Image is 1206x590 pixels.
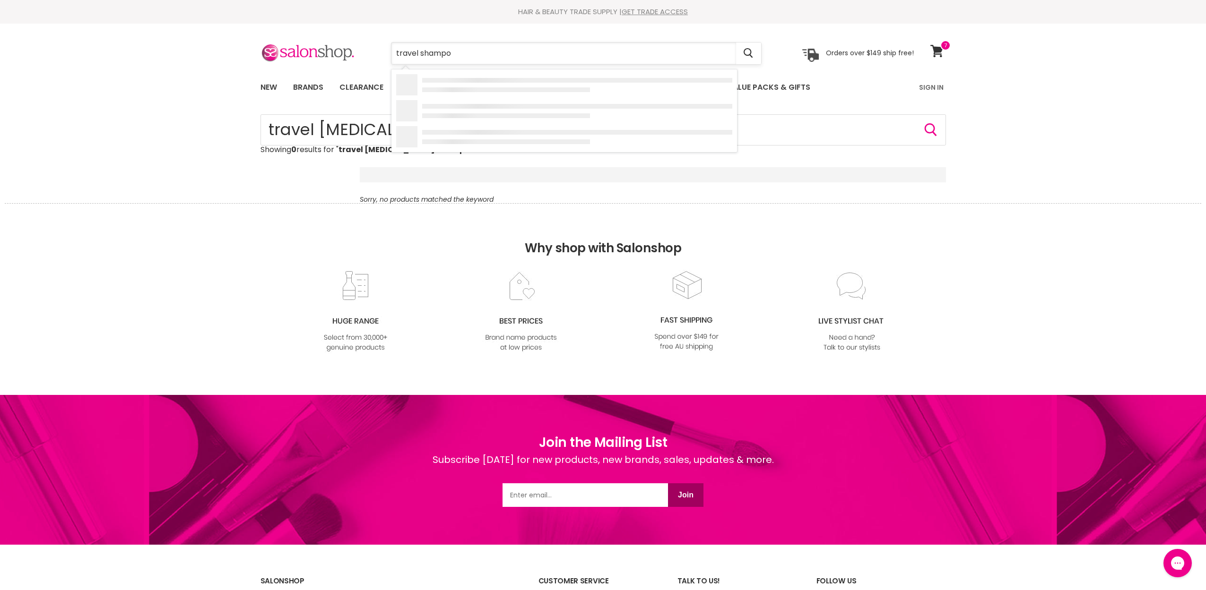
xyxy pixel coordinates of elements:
img: range2_8cf790d4-220e-469f-917d-a18fed3854b6.jpg [317,271,394,353]
img: prices.jpg [483,271,559,353]
div: HAIR & BEAUTY TRADE SUPPLY | [249,7,958,17]
nav: Main [249,74,958,101]
form: Product [260,114,946,145]
a: Sign In [913,77,949,97]
a: Value Packs & Gifts [720,77,817,97]
button: Search [736,43,761,64]
a: Clearance [332,77,390,97]
form: Product [391,42,762,65]
a: Brands [286,77,330,97]
button: Join [668,483,703,507]
a: New [253,77,284,97]
img: chat_c0a1c8f7-3133-4fc6-855f-7264552747f6.jpg [814,271,890,353]
input: Email [503,483,668,507]
div: Subscribe [DATE] for new products, new brands, sales, updates & more. [433,453,774,483]
input: Search [260,114,946,145]
em: Sorry, no products matched the keyword [360,195,494,204]
button: Search [923,122,938,137]
a: GET TRADE ACCESS [622,7,688,17]
p: Showing results for " " [260,145,946,154]
strong: 0 [291,144,296,155]
iframe: Gorgias live chat messenger [1159,546,1197,581]
p: Orders over $149 ship free! [826,49,914,57]
input: Search [391,43,736,64]
h2: Why shop with Salonshop [5,203,1201,270]
strong: travel [MEDICAL_DATA] shampoo [338,144,475,155]
ul: Main menu [253,74,866,101]
h1: Join the Mailing List [433,433,774,453]
img: fast.jpg [648,270,725,352]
